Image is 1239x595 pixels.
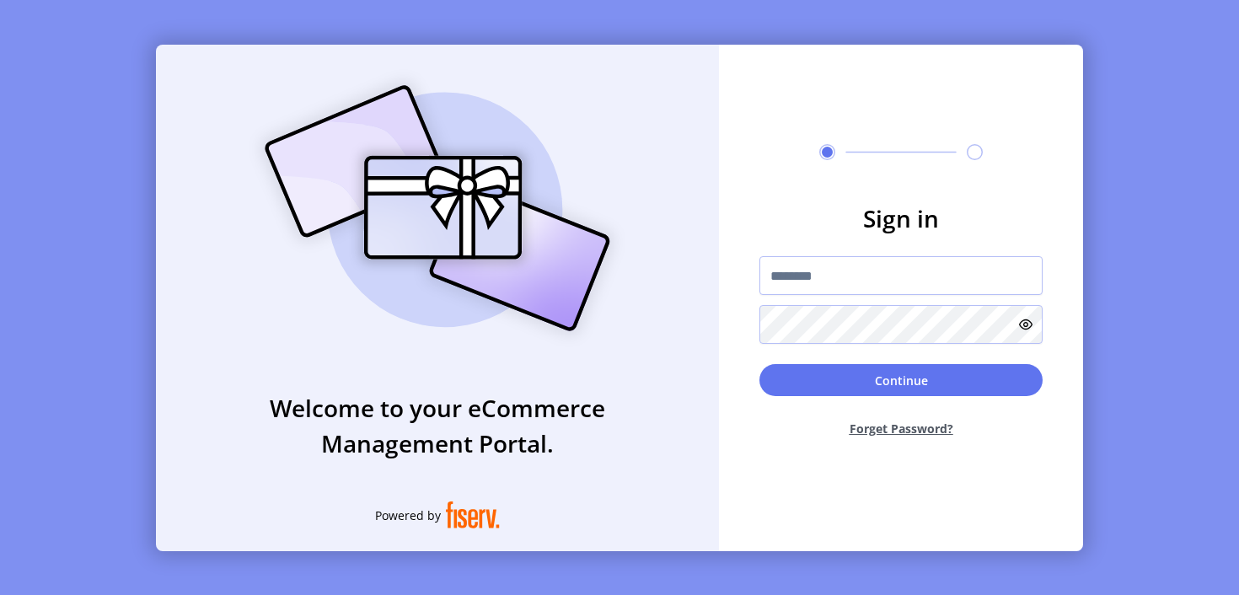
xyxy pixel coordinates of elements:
[375,507,441,524] span: Powered by
[239,67,636,350] img: card_Illustration.svg
[759,406,1043,451] button: Forget Password?
[156,390,719,461] h3: Welcome to your eCommerce Management Portal.
[759,364,1043,396] button: Continue
[759,201,1043,236] h3: Sign in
